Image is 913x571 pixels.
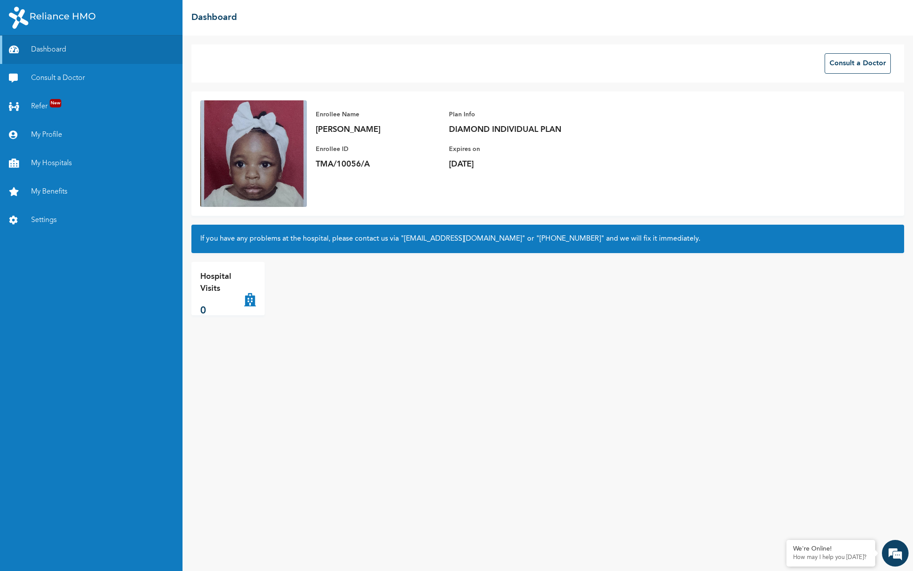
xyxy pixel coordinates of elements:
p: Enrollee Name [316,109,440,120]
a: "[PHONE_NUMBER]" [536,235,604,242]
p: Expires on [449,144,573,155]
p: Hospital Visits [200,271,244,295]
p: [PERSON_NAME] [316,124,440,135]
p: DIAMOND INDIVIDUAL PLAN [449,124,573,135]
h2: Dashboard [191,11,237,24]
img: RelianceHMO's Logo [9,7,95,29]
img: Enrollee [200,100,307,207]
button: Consult a Doctor [825,53,891,74]
span: New [50,99,61,107]
a: "[EMAIL_ADDRESS][DOMAIN_NAME]" [401,235,525,242]
p: How may I help you today? [793,554,869,561]
div: We're Online! [793,545,869,553]
p: 0 [200,304,244,318]
p: [DATE] [449,159,573,170]
p: Enrollee ID [316,144,440,155]
p: Plan Info [449,109,573,120]
h2: If you have any problems at the hospital, please contact us via or and we will fix it immediately. [200,234,895,244]
p: TMA/10056/A [316,159,440,170]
